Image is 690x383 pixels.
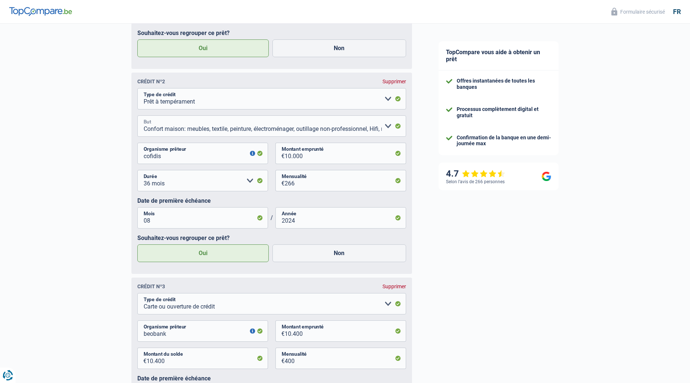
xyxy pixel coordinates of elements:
[457,78,551,90] div: Offres instantanées de toutes les banques
[137,375,406,382] label: Date de première échéance
[607,6,669,18] button: Formulaire sécurisé
[137,244,269,262] label: Oui
[382,79,406,84] div: Supprimer
[439,41,559,70] div: TopCompare vous aide à obtenir un prêt
[275,170,285,191] span: €
[457,106,551,119] div: Processus complètement digital et gratuit
[446,168,505,179] div: 4.7
[137,39,269,57] label: Oui
[137,283,165,289] div: Crédit nº3
[673,8,681,16] div: fr
[446,179,505,184] div: Selon l’avis de 266 personnes
[457,135,551,147] div: Confirmation de la banque en une demi-journée max
[137,348,147,369] span: €
[275,348,285,369] span: €
[137,207,268,229] input: MM
[382,283,406,289] div: Supprimer
[268,214,275,221] span: /
[275,320,285,342] span: €
[272,39,406,57] label: Non
[137,29,406,36] label: Souhaitez-vous regrouper ce prêt?
[9,7,72,16] img: TopCompare Logo
[275,143,285,164] span: €
[275,207,406,229] input: AAAA
[137,197,406,204] label: Date de première échéance
[137,234,406,241] label: Souhaitez-vous regrouper ce prêt?
[137,79,165,84] div: Crédit nº2
[272,244,406,262] label: Non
